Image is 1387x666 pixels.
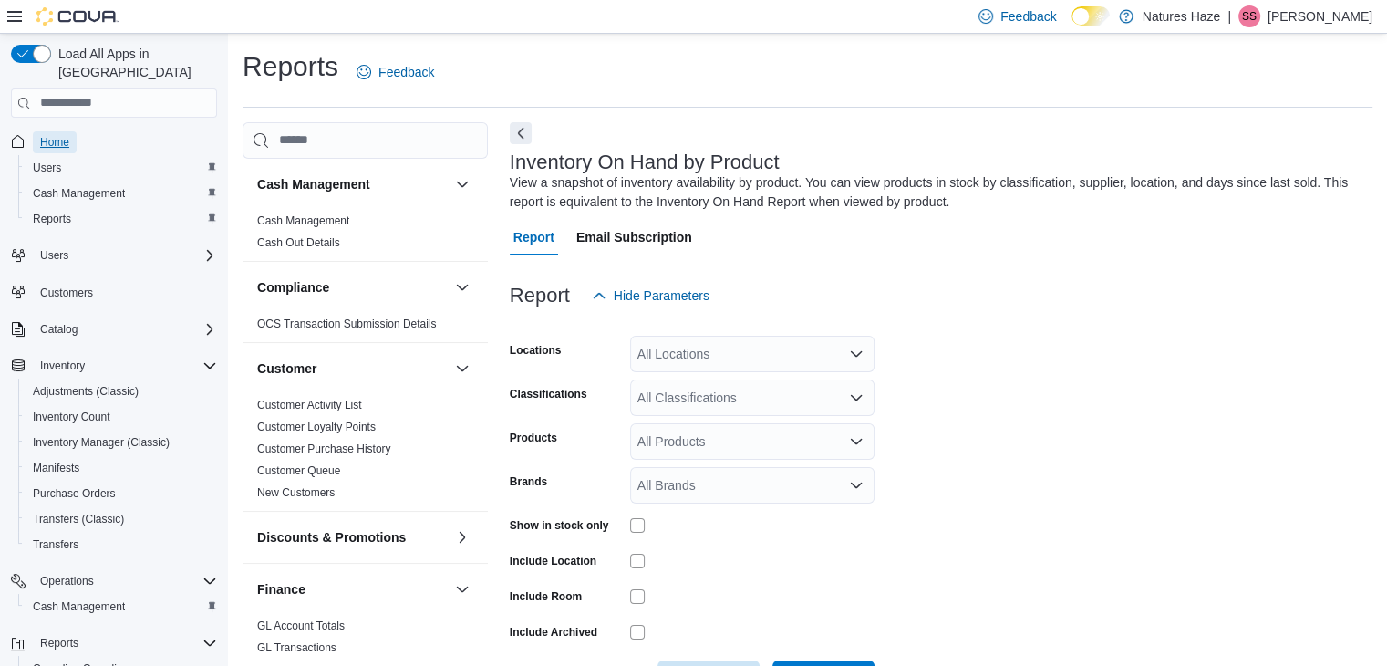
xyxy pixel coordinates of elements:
[257,317,437,331] span: OCS Transaction Submission Details
[257,619,345,633] span: GL Account Totals
[26,432,217,453] span: Inventory Manager (Classic)
[257,619,345,632] a: GL Account Totals
[257,236,340,249] a: Cash Out Details
[349,54,441,90] a: Feedback
[451,276,473,298] button: Compliance
[257,463,340,478] span: Customer Queue
[257,359,316,378] h3: Customer
[585,277,717,314] button: Hide Parameters
[451,173,473,195] button: Cash Management
[451,358,473,380] button: Customer
[26,483,217,505] span: Purchase Orders
[1268,5,1372,27] p: [PERSON_NAME]
[51,45,217,81] span: Load All Apps in [GEOGRAPHIC_DATA]
[257,175,370,193] h3: Cash Management
[33,570,101,592] button: Operations
[257,528,406,546] h3: Discounts & Promotions
[33,486,116,501] span: Purchase Orders
[18,155,224,181] button: Users
[18,594,224,619] button: Cash Management
[18,181,224,206] button: Cash Management
[257,486,335,499] a: New Customers
[33,435,170,450] span: Inventory Manager (Classic)
[26,534,217,556] span: Transfers
[26,457,217,479] span: Manifests
[4,129,224,155] button: Home
[257,213,349,228] span: Cash Management
[33,281,217,304] span: Customers
[257,278,329,297] h3: Compliance
[33,599,125,614] span: Cash Management
[510,343,562,358] label: Locations
[4,279,224,306] button: Customers
[33,186,125,201] span: Cash Management
[257,528,448,546] button: Discounts & Promotions
[26,596,132,618] a: Cash Management
[1242,5,1257,27] span: SS
[510,122,532,144] button: Next
[1227,5,1231,27] p: |
[33,212,71,226] span: Reports
[26,406,217,428] span: Inventory Count
[18,206,224,232] button: Reports
[18,481,224,506] button: Purchase Orders
[33,318,217,340] span: Catalog
[257,442,391,456] span: Customer Purchase History
[510,474,547,489] label: Brands
[26,380,217,402] span: Adjustments (Classic)
[257,420,376,434] span: Customer Loyalty Points
[26,483,123,505] a: Purchase Orders
[257,640,336,655] span: GL Transactions
[4,568,224,594] button: Operations
[243,210,488,261] div: Cash Management
[513,219,554,255] span: Report
[18,404,224,430] button: Inventory Count
[257,580,448,598] button: Finance
[451,578,473,600] button: Finance
[33,355,217,377] span: Inventory
[257,214,349,227] a: Cash Management
[26,508,131,530] a: Transfers (Classic)
[18,430,224,455] button: Inventory Manager (Classic)
[378,63,434,81] span: Feedback
[257,359,448,378] button: Customer
[33,282,100,304] a: Customers
[33,570,217,592] span: Operations
[510,173,1363,212] div: View a snapshot of inventory availability by product. You can view products in stock by classific...
[510,285,570,307] h3: Report
[33,245,217,266] span: Users
[33,131,77,153] a: Home
[40,322,78,337] span: Catalog
[849,390,864,405] button: Open list of options
[4,243,224,268] button: Users
[33,632,217,654] span: Reports
[18,532,224,557] button: Transfers
[33,384,139,399] span: Adjustments (Classic)
[257,421,376,433] a: Customer Loyalty Points
[510,518,609,533] label: Show in stock only
[257,175,448,193] button: Cash Management
[18,379,224,404] button: Adjustments (Classic)
[18,506,224,532] button: Transfers (Classic)
[257,317,437,330] a: OCS Transaction Submission Details
[510,431,557,445] label: Products
[849,478,864,493] button: Open list of options
[1238,5,1260,27] div: Sina Sanjari
[33,461,79,475] span: Manifests
[510,589,582,604] label: Include Room
[33,512,124,526] span: Transfers (Classic)
[26,534,86,556] a: Transfers
[4,353,224,379] button: Inventory
[26,596,217,618] span: Cash Management
[257,464,340,477] a: Customer Queue
[243,313,488,342] div: Compliance
[849,434,864,449] button: Open list of options
[40,636,78,650] span: Reports
[257,399,362,411] a: Customer Activity List
[33,537,78,552] span: Transfers
[40,286,93,300] span: Customers
[257,235,340,250] span: Cash Out Details
[26,157,217,179] span: Users
[26,406,118,428] a: Inventory Count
